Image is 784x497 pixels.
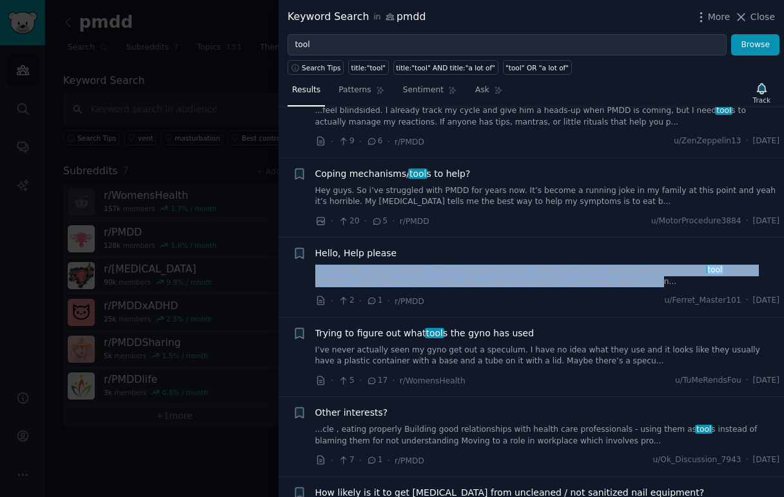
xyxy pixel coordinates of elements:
button: Search Tips [288,60,344,75]
span: · [746,454,749,466]
span: Sentiment [403,85,444,96]
span: · [392,214,395,228]
span: u/MotorProcedure3884 [651,216,741,227]
div: "tool" OR "a lot of" [505,63,569,72]
button: Track [749,79,775,107]
span: · [746,375,749,387]
span: · [359,294,362,308]
div: title:"tool" AND title:"a lot of" [396,63,495,72]
a: ...cle , eating properly Building good relationships with health care professionals - using them ... [315,424,780,447]
a: Trying to figure out whattools the gyno has used [315,327,534,340]
a: ...f all of that. I also suspect CPTSD but the lables don't really matter to me beyond communicat... [315,265,780,287]
span: Results [292,85,320,96]
span: · [387,135,390,148]
span: · [331,135,333,148]
a: Hello, Help please [315,247,397,260]
span: · [359,135,362,148]
span: 1 [366,454,382,466]
span: [DATE] [753,295,779,307]
span: · [331,214,333,228]
input: Try a keyword related to your business [288,34,727,56]
span: · [387,294,390,308]
span: 2 [338,295,354,307]
span: Search Tips [302,63,341,72]
a: Coping mechanisms/tools to help? [315,167,471,181]
span: · [331,374,333,387]
div: Track [753,96,770,105]
span: Patterns [338,85,371,96]
span: More [708,10,730,24]
span: · [331,454,333,467]
a: Hey guys. So i’ve struggled with PMDD for years now. It’s become a running joke in my family at t... [315,185,780,208]
span: · [746,136,749,147]
span: 17 [366,375,387,387]
span: in [373,12,380,23]
div: Keyword Search pmdd [288,9,426,25]
span: · [746,295,749,307]
span: 9 [338,136,354,147]
span: · [359,374,362,387]
span: 7 [338,454,354,466]
span: tool [408,168,427,179]
span: tool [425,328,444,338]
span: u/Ferret_Master101 [665,295,741,307]
a: ...feel blindsided. I already track my cycle and give him a heads-up when PMDD is coming, but I n... [315,105,780,128]
span: · [359,454,362,467]
span: r/PMDD [395,137,424,147]
span: tool [695,425,712,434]
span: u/Ok_Discussion_7943 [652,454,741,466]
span: u/ZenZeppelin13 [674,136,741,147]
span: tool [707,265,724,274]
button: Browse [731,34,779,56]
span: Coping mechanisms/ s to help? [315,167,471,181]
span: Trying to figure out what s the gyno has used [315,327,534,340]
span: r/WomensHealth [400,376,465,385]
a: Other interests? [315,406,388,420]
span: [DATE] [753,454,779,466]
span: 1 [366,295,382,307]
a: Ask [471,80,507,107]
a: Sentiment [398,80,462,107]
a: title:"tool" [348,60,389,75]
span: · [746,216,749,227]
span: tool [715,106,732,115]
span: · [364,214,367,228]
span: [DATE] [753,136,779,147]
a: title:"tool" AND title:"a lot of" [393,60,498,75]
a: I’ve never actually seen my gyno get out a speculum. I have no idea what they use and it looks li... [315,345,780,367]
a: "tool" OR "a lot of" [503,60,572,75]
span: r/PMDD [395,297,424,306]
a: Results [288,80,325,107]
span: [DATE] [753,375,779,387]
button: More [694,10,730,24]
span: Ask [475,85,489,96]
span: · [387,454,390,467]
span: Close [750,10,775,24]
span: 5 [371,216,387,227]
button: Close [734,10,775,24]
span: r/PMDD [400,217,429,226]
a: Patterns [334,80,389,107]
span: · [392,374,395,387]
span: [DATE] [753,216,779,227]
span: · [331,294,333,308]
div: title:"tool" [351,63,386,72]
span: r/PMDD [395,456,424,465]
span: 5 [338,375,354,387]
span: 6 [366,136,382,147]
span: 20 [338,216,359,227]
span: u/TuMeRendsFou [675,375,741,387]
